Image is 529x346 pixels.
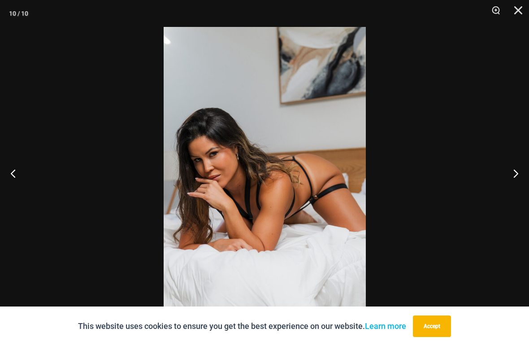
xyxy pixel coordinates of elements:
img: Truth or Dare Black 1905 Bodysuit 611 Micro 09 [164,27,366,330]
a: Learn more [365,321,406,331]
p: This website uses cookies to ensure you get the best experience on our website. [78,320,406,333]
div: 10 / 10 [9,7,28,20]
button: Accept [413,315,451,337]
button: Next [495,151,529,196]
